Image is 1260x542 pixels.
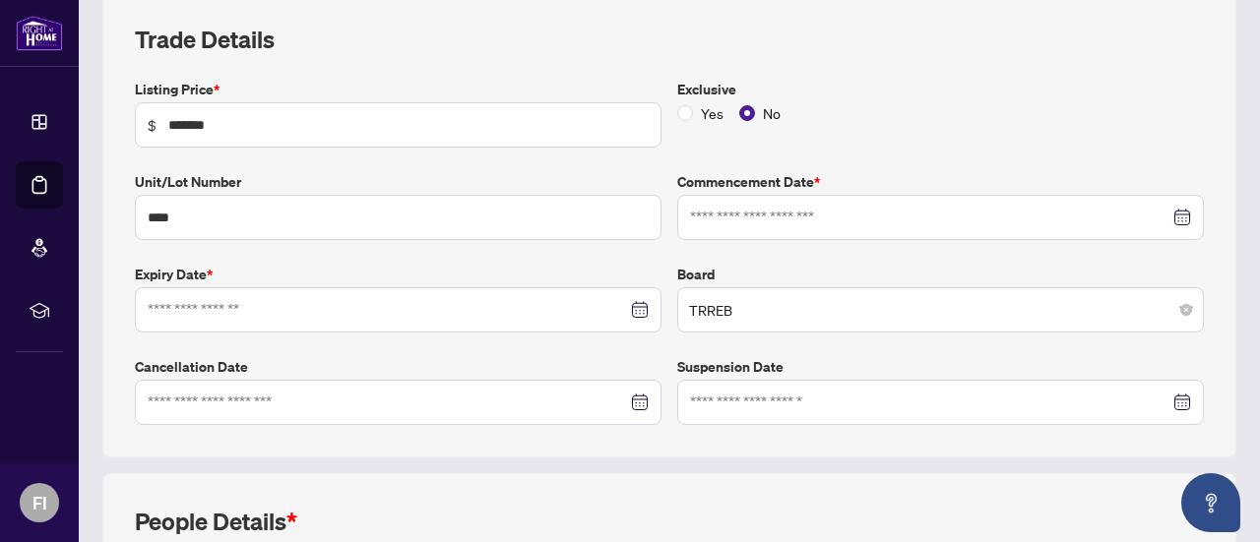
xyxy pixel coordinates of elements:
[32,489,47,516] span: FI
[693,102,731,124] span: Yes
[135,264,661,285] label: Expiry Date
[135,356,661,378] label: Cancellation Date
[135,506,297,537] h2: People Details
[1180,304,1192,316] span: close-circle
[135,79,661,100] label: Listing Price
[677,264,1204,285] label: Board
[16,15,63,51] img: logo
[755,102,788,124] span: No
[689,291,1192,329] span: TRREB
[148,114,157,136] span: $
[135,24,1204,55] h2: Trade Details
[677,79,1204,100] label: Exclusive
[677,356,1204,378] label: Suspension Date
[677,171,1204,193] label: Commencement Date
[135,171,661,193] label: Unit/Lot Number
[1181,473,1240,532] button: Open asap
